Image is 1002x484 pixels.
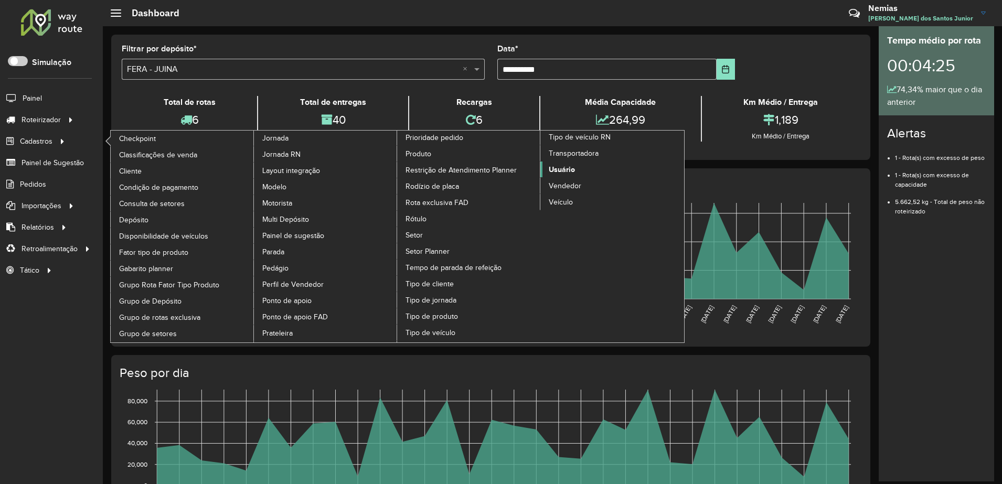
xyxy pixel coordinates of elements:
[397,211,541,227] a: Rótulo
[406,197,468,208] span: Rota exclusiva FAD
[262,149,301,160] span: Jornada RN
[111,277,254,293] a: Grupo Rota Fator Tipo Produto
[32,56,71,69] label: Simulação
[549,148,599,159] span: Transportadora
[699,304,715,324] text: [DATE]
[111,228,254,244] a: Disponibilidade de veículos
[895,189,986,216] li: 5.662,52 kg - Total de peso não roteirizado
[119,263,173,274] span: Gabarito planner
[127,418,147,425] text: 60,000
[22,222,54,233] span: Relatórios
[262,181,286,192] span: Modelo
[262,198,292,209] span: Motorista
[254,325,398,341] a: Prateleira
[549,164,575,175] span: Usuário
[406,262,502,273] span: Tempo de parada de refeição
[406,278,454,289] span: Tipo de cliente
[406,132,463,143] span: Prioridade pedido
[111,309,254,325] a: Grupo de rotas exclusiva
[111,261,254,276] a: Gabarito planner
[406,246,450,257] span: Setor Planner
[705,109,857,131] div: 1,189
[254,211,398,227] a: Multi Depósito
[540,194,684,210] a: Veículo
[262,328,293,339] span: Prateleira
[23,93,42,104] span: Painel
[262,165,320,176] span: Layout integração
[397,292,541,308] a: Tipo de jornada
[119,328,177,339] span: Grupo de setores
[397,162,541,178] a: Restrição de Atendimento Planner
[119,182,198,193] span: Condição de pagamento
[406,311,458,322] span: Tipo de produto
[895,145,986,163] li: 1 - Rota(s) com excesso de peso
[406,213,427,224] span: Rótulo
[124,96,254,109] div: Total de rotas
[119,214,148,225] span: Depósito
[127,461,147,468] text: 20,000
[119,198,185,209] span: Consulta de setores
[397,325,541,340] a: Tipo de veículo
[262,246,284,257] span: Parada
[705,131,857,142] div: Km Médio / Entrega
[20,179,46,190] span: Pedidos
[254,195,398,211] a: Motorista
[119,247,188,258] span: Fator tipo de produto
[406,165,517,176] span: Restrição de Atendimento Planner
[722,304,737,324] text: [DATE]
[397,131,684,342] a: Tipo de veículo RN
[540,178,684,193] a: Vendedor
[397,260,541,275] a: Tempo de parada de refeição
[22,200,61,211] span: Importações
[120,365,860,381] h4: Peso por dia
[111,131,254,146] a: Checkpoint
[254,228,398,243] a: Painel de sugestão
[887,126,986,141] h4: Alertas
[111,147,254,163] a: Classificações de venda
[262,311,328,322] span: Ponto de apoio FAD
[111,326,254,341] a: Grupo de setores
[744,304,760,324] text: [DATE]
[868,14,973,23] span: [PERSON_NAME] dos Santos Junior
[111,212,254,228] a: Depósito
[812,304,827,324] text: [DATE]
[887,48,986,83] div: 00:04:25
[254,293,398,308] a: Ponto de apoio
[261,109,405,131] div: 40
[22,114,61,125] span: Roteirizador
[119,231,208,242] span: Disponibilidade de veículos
[262,279,324,290] span: Perfil de Vendedor
[254,276,398,292] a: Perfil de Vendedor
[111,196,254,211] a: Consulta de setores
[119,279,219,291] span: Grupo Rota Fator Tipo Produto
[895,163,986,189] li: 1 - Rota(s) com excesso de capacidade
[843,2,866,25] a: Contato Rápido
[262,230,324,241] span: Painel de sugestão
[262,214,309,225] span: Multi Depósito
[124,109,254,131] div: 6
[119,133,156,144] span: Checkpoint
[261,96,405,109] div: Total de entregas
[868,3,973,13] h3: Nemias
[543,109,698,131] div: 264,99
[497,42,518,55] label: Data
[397,276,541,292] a: Tipo de cliente
[254,179,398,195] a: Modelo
[406,230,423,241] span: Setor
[677,304,692,324] text: [DATE]
[262,133,289,144] span: Jornada
[397,178,541,194] a: Rodízio de placa
[397,146,541,162] a: Produto
[397,243,541,259] a: Setor Planner
[254,309,398,325] a: Ponto de apoio FAD
[119,296,182,307] span: Grupo de Depósito
[406,148,431,159] span: Produto
[540,162,684,177] a: Usuário
[22,157,84,168] span: Painel de Sugestão
[406,181,459,192] span: Rodízio de placa
[254,146,398,162] a: Jornada RN
[111,163,254,179] a: Cliente
[262,263,289,274] span: Pedágio
[834,304,849,324] text: [DATE]
[254,131,541,342] a: Prioridade pedido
